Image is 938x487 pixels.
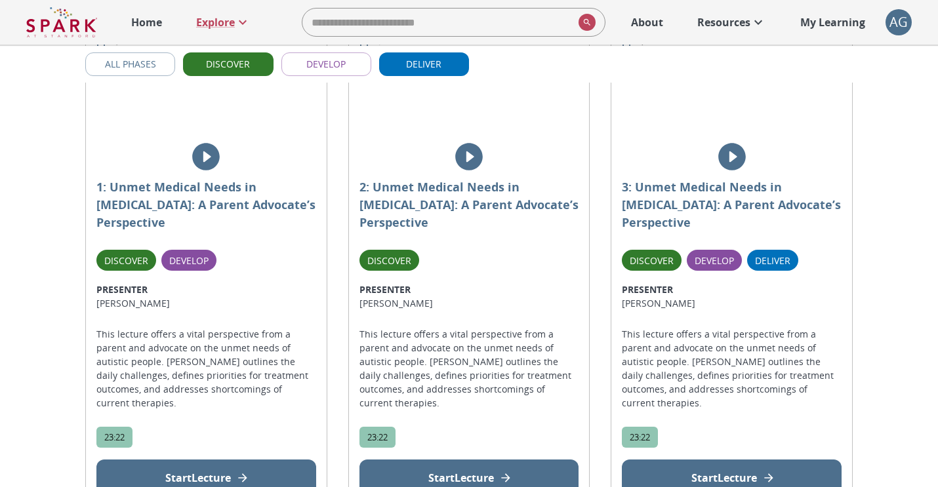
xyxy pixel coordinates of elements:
[96,431,133,443] span: 23:22
[379,52,469,77] button: Deliver
[96,254,156,267] span: Discover
[428,470,494,486] p: Start Lecture
[622,254,682,267] span: Discover
[687,254,742,267] span: Develop
[691,8,773,37] a: Resources
[691,470,757,486] p: Start Lecture
[622,282,842,310] p: [PERSON_NAME]
[96,327,316,410] p: This lecture offers a vital perspective from a parent and advocate on the unmet needs of autistic...
[359,327,579,410] p: This lecture offers a vital perspective from a parent and advocate on the unmet needs of autistic...
[96,178,316,233] p: 1: Unmet Medical Needs in [MEDICAL_DATA]: A Parent Advocate’s Perspective
[359,178,579,233] p: 2: Unmet Medical Needs in [MEDICAL_DATA]: A Parent Advocate’s Perspective
[96,282,316,310] p: [PERSON_NAME]
[125,8,169,37] a: Home
[359,254,419,267] span: Discover
[281,52,371,77] button: Develop
[447,135,491,178] button: play
[800,14,865,30] p: My Learning
[359,283,411,296] b: PRESENTER
[359,431,396,443] span: 23:22
[96,283,148,296] b: PRESENTER
[196,14,235,30] p: Explore
[86,33,327,154] img: Image Cover
[573,9,596,36] button: search
[622,283,673,296] b: PRESENTER
[131,14,162,30] p: Home
[611,33,852,154] img: Image Cover
[26,7,97,38] img: Logo of SPARK at Stanford
[697,14,750,30] p: Resources
[624,8,670,37] a: About
[794,8,872,37] a: My Learning
[886,9,912,35] div: AG
[165,470,231,486] p: Start Lecture
[190,8,257,37] a: Explore
[359,282,579,310] p: [PERSON_NAME]
[622,431,658,443] span: 23:22
[747,254,798,267] span: Deliver
[710,135,754,178] button: play
[349,33,590,154] img: Image Cover
[161,254,216,267] span: Develop
[631,14,663,30] p: About
[622,178,842,233] p: 3: Unmet Medical Needs in [MEDICAL_DATA]: A Parent Advocate’s Perspective
[184,135,228,178] button: play
[886,9,912,35] button: account of current user
[85,52,175,77] button: All Phases
[622,327,842,410] p: This lecture offers a vital perspective from a parent and advocate on the unmet needs of autistic...
[183,52,273,77] button: Discover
